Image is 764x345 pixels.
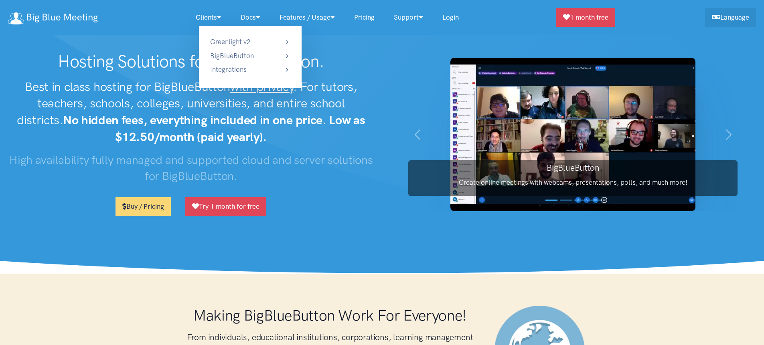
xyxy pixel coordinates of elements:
h3: High availability fully managed and supported cloud and server solutions for BigBlueButton. [8,152,374,184]
h2: Best in class hosting for BigBlueButton . For tutors, teachers, schools, colleges, universities, ... [8,79,374,145]
a: Support [384,9,433,26]
a: Docs [231,9,270,26]
a: Buy / Pricing [116,197,171,216]
a: BigBlueButton [210,50,290,61]
a: Try 1 month for free [185,197,266,216]
h3: BigBlueButton [408,162,738,174]
h1: Making BigBlueButton Work For Everyone! [182,306,478,325]
a: Features / Usage [270,9,345,26]
a: Pricing [345,9,384,26]
a: Language [705,8,756,27]
a: 1 month free [556,8,615,27]
p: Create online meetings with webcams, presentations, polls, and much more! [408,177,738,188]
h1: Hosting Solutions for BigBlueButton. [8,51,374,72]
a: Big Blue Meeting [8,9,98,26]
u: with privacy [230,79,293,94]
a: Clients [186,9,231,26]
a: Integrations [210,64,290,75]
strong: No hidden fees, everything included in one price. Low as $12.50/month (paid yearly). [63,113,365,144]
img: logo [8,12,24,24]
img: BigBlueButton screenshot [450,58,695,211]
a: Login [433,9,468,26]
a: Greenlight v2 [210,36,290,47]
